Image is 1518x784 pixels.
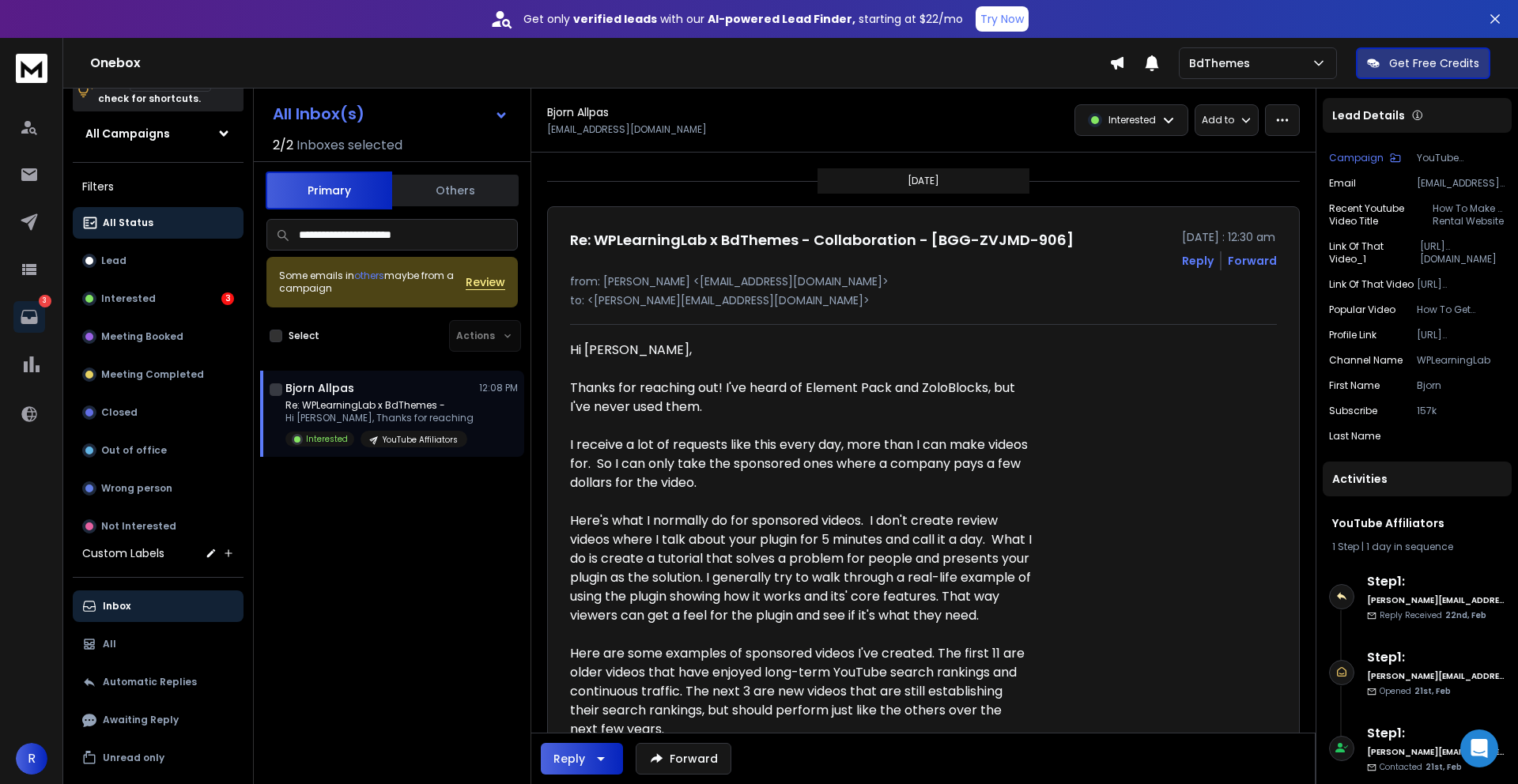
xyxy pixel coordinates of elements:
[101,330,183,343] p: Meeting Booked
[1380,761,1462,773] p: Contacted
[547,104,609,120] h1: Bjorn Allpas
[260,98,521,130] button: All Inbox(s)
[1420,240,1505,266] p: [URL][DOMAIN_NAME]
[1329,152,1401,164] button: Campaign
[103,676,197,688] p: Automatic Replies
[573,11,657,27] strong: verified leads
[73,359,244,390] button: Meeting Completed
[1460,729,1498,767] div: Open Intercom Messenger
[908,175,939,187] p: [DATE]
[1329,303,1395,316] p: Popular video
[392,173,519,208] button: Others
[1202,114,1234,126] p: Add to
[266,171,392,209] button: Primary
[570,229,1074,251] h1: Re: WPLearningLab x BdThemes - Collaboration - [BGG-ZVJMD-906]
[101,368,204,381] p: Meeting Completed
[1356,47,1490,79] button: Get Free Credits
[1332,515,1502,531] h1: YouTube Affiliators
[1329,405,1377,417] p: Subscribe
[1367,670,1505,682] h6: [PERSON_NAME][EMAIL_ADDRESS][DOMAIN_NAME]
[354,269,384,282] span: others
[1332,107,1405,123] p: Lead Details
[636,743,731,775] button: Forward
[1417,354,1505,367] p: WPLearningLab
[101,254,126,267] p: Lead
[1367,724,1505,743] h6: Step 1 :
[16,743,47,775] button: R
[1417,303,1505,316] p: How To Get WordPress Posts To Page - Displaying Posts On A Page | WP Learning Lab
[103,600,130,612] p: Inbox
[16,54,47,83] img: logo
[1189,55,1256,71] p: BdThemes
[73,473,244,504] button: Wrong person
[466,274,505,290] button: Review
[101,520,176,533] p: Not Interested
[541,743,623,775] button: Reply
[85,126,170,141] h1: All Campaigns
[1108,114,1156,126] p: Interested
[1323,462,1512,496] div: Activities
[1329,202,1433,228] p: Recent Youtube Video Title
[1380,685,1451,697] p: Opened
[1433,202,1505,228] p: How To Make A Rental Website with RentalHive & HivePress
[82,545,164,561] h3: Custom Labels
[980,11,1024,27] p: Try Now
[1182,229,1277,245] p: [DATE] : 12:30 am
[296,136,402,155] h3: Inboxes selected
[1389,55,1479,71] p: Get Free Credits
[98,75,226,107] p: Press to check for shortcuts.
[285,380,354,396] h1: Bjorn Allpas
[73,175,244,198] h3: Filters
[570,292,1277,308] p: to: <[PERSON_NAME][EMAIL_ADDRESS][DOMAIN_NAME]>
[103,714,179,726] p: Awaiting Reply
[73,435,244,466] button: Out of office
[90,54,1109,73] h1: Onebox
[73,742,244,774] button: Unread only
[273,106,364,122] h1: All Inbox(s)
[279,269,466,295] div: Some emails in maybe from a campaign
[103,217,153,229] p: All Status
[101,406,138,419] p: Closed
[1329,278,1414,291] p: Link of that video
[1366,540,1453,553] span: 1 day in sequence
[383,434,458,446] p: YouTube Affiliators
[73,628,244,660] button: All
[73,207,244,239] button: All Status
[523,11,963,27] p: Get only with our starting at $22/mo
[73,704,244,736] button: Awaiting Reply
[285,412,474,424] p: Hi [PERSON_NAME], Thanks for reaching
[73,245,244,277] button: Lead
[1329,329,1376,341] p: Profile Link
[13,301,45,333] a: 3
[306,433,348,445] p: Interested
[221,292,234,305] div: 3
[1332,541,1502,553] div: |
[1329,354,1403,367] p: Channel Name
[39,295,51,307] p: 3
[1329,379,1380,392] p: First Name
[1329,177,1356,190] p: Email
[73,511,244,542] button: Not Interested
[1417,329,1505,341] p: [URL][DOMAIN_NAME]
[73,283,244,315] button: Interested3
[1417,152,1505,164] p: YouTube Affiliators
[73,666,244,698] button: Automatic Replies
[1367,648,1505,667] h6: Step 1 :
[1380,609,1486,621] p: Reply Received
[547,123,707,136] p: [EMAIL_ADDRESS][DOMAIN_NAME]
[1425,761,1462,773] span: 21st, Feb
[103,752,164,764] p: Unread only
[73,321,244,352] button: Meeting Booked
[73,118,244,149] button: All Campaigns
[1445,609,1486,621] span: 22nd, Feb
[1332,540,1359,553] span: 1 Step
[1417,379,1505,392] p: Bjorn
[708,11,855,27] strong: AI-powered Lead Finder,
[73,590,244,622] button: Inbox
[101,482,172,495] p: Wrong person
[285,399,474,412] p: Re: WPLearningLab x BdThemes -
